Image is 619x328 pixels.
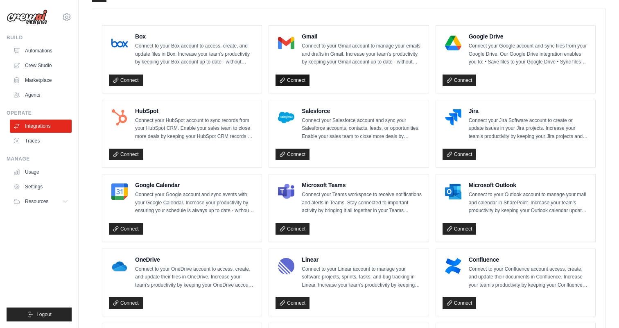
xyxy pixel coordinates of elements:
[10,195,72,208] button: Resources
[469,32,589,41] h4: Google Drive
[109,223,143,235] a: Connect
[135,265,255,290] p: Connect to your OneDrive account to access, create, and update their files in OneDrive. Increase ...
[445,183,461,200] img: Microsoft Outlook Logo
[469,107,589,115] h4: Jira
[10,88,72,102] a: Agents
[10,120,72,133] a: Integrations
[10,180,72,193] a: Settings
[135,107,255,115] h4: HubSpot
[278,109,294,126] img: Salesforce Logo
[10,134,72,147] a: Traces
[302,181,422,189] h4: Microsoft Teams
[302,107,422,115] h4: Salesforce
[10,44,72,57] a: Automations
[445,109,461,126] img: Jira Logo
[302,256,422,264] h4: Linear
[111,258,128,274] img: OneDrive Logo
[302,265,422,290] p: Connect to your Linear account to manage your software projects, sprints, tasks, and bug tracking...
[443,149,477,160] a: Connect
[302,32,422,41] h4: Gmail
[109,75,143,86] a: Connect
[111,35,128,51] img: Box Logo
[25,198,48,205] span: Resources
[469,181,589,189] h4: Microsoft Outlook
[278,35,294,51] img: Gmail Logo
[445,35,461,51] img: Google Drive Logo
[443,297,477,309] a: Connect
[135,42,255,66] p: Connect to your Box account to access, create, and update files in Box. Increase your team’s prod...
[445,258,461,274] img: Confluence Logo
[469,265,589,290] p: Connect to your Confluence account access, create, and update their documents in Confluence. Incr...
[10,59,72,72] a: Crew Studio
[109,149,143,160] a: Connect
[10,74,72,87] a: Marketplace
[469,191,589,215] p: Connect to your Outlook account to manage your mail and calendar in SharePoint. Increase your tea...
[111,109,128,126] img: HubSpot Logo
[469,256,589,264] h4: Confluence
[276,223,309,235] a: Connect
[302,42,422,66] p: Connect to your Gmail account to manage your emails and drafts in Gmail. Increase your team’s pro...
[36,311,52,318] span: Logout
[10,165,72,179] a: Usage
[7,9,47,25] img: Logo
[109,297,143,309] a: Connect
[443,75,477,86] a: Connect
[135,117,255,141] p: Connect your HubSpot account to sync records from your HubSpot CRM. Enable your sales team to clo...
[135,32,255,41] h4: Box
[302,191,422,215] p: Connect your Teams workspace to receive notifications and alerts in Teams. Stay connected to impo...
[469,42,589,66] p: Connect your Google account and sync files from your Google Drive. Our Google Drive integration e...
[7,156,72,162] div: Manage
[7,34,72,41] div: Build
[276,75,309,86] a: Connect
[276,297,309,309] a: Connect
[278,183,294,200] img: Microsoft Teams Logo
[135,191,255,215] p: Connect your Google account and sync events with your Google Calendar. Increase your productivity...
[578,289,619,328] iframe: Chat Widget
[469,117,589,141] p: Connect your Jira Software account to create or update issues in your Jira projects. Increase you...
[7,308,72,321] button: Logout
[111,183,128,200] img: Google Calendar Logo
[135,256,255,264] h4: OneDrive
[276,149,309,160] a: Connect
[7,110,72,116] div: Operate
[302,117,422,141] p: Connect your Salesforce account and sync your Salesforce accounts, contacts, leads, or opportunit...
[135,181,255,189] h4: Google Calendar
[278,258,294,274] img: Linear Logo
[443,223,477,235] a: Connect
